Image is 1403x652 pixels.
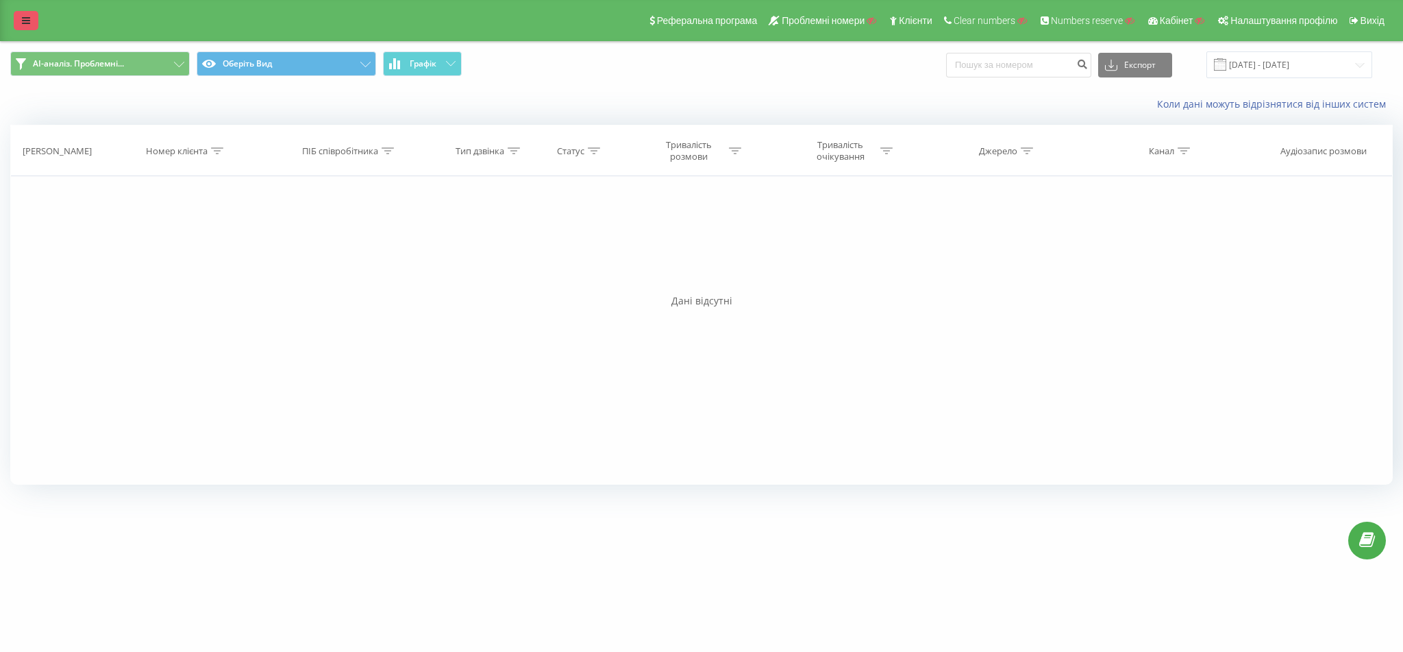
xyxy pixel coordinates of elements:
[1149,145,1174,157] div: Канал
[954,15,1015,26] span: Clear numbers
[197,51,376,76] button: Оберіть Вид
[899,15,932,26] span: Клієнти
[10,51,190,76] button: AI-аналіз. Проблемні...
[804,139,877,162] div: Тривалість очікування
[10,294,1393,308] div: Дані відсутні
[1280,145,1367,157] div: Аудіозапис розмови
[657,15,758,26] span: Реферальна програма
[557,145,584,157] div: Статус
[302,145,378,157] div: ПІБ співробітника
[1098,53,1172,77] button: Експорт
[456,145,504,157] div: Тип дзвінка
[946,53,1091,77] input: Пошук за номером
[23,145,92,157] div: [PERSON_NAME]
[652,139,725,162] div: Тривалість розмови
[33,58,124,69] span: AI-аналіз. Проблемні...
[979,145,1017,157] div: Джерело
[1361,15,1385,26] span: Вихід
[410,59,436,69] span: Графік
[1230,15,1337,26] span: Налаштування профілю
[383,51,462,76] button: Графік
[782,15,865,26] span: Проблемні номери
[1160,15,1193,26] span: Кабінет
[146,145,208,157] div: Номер клієнта
[1157,97,1393,110] a: Коли дані можуть відрізнятися вiд інших систем
[1051,15,1123,26] span: Numbers reserve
